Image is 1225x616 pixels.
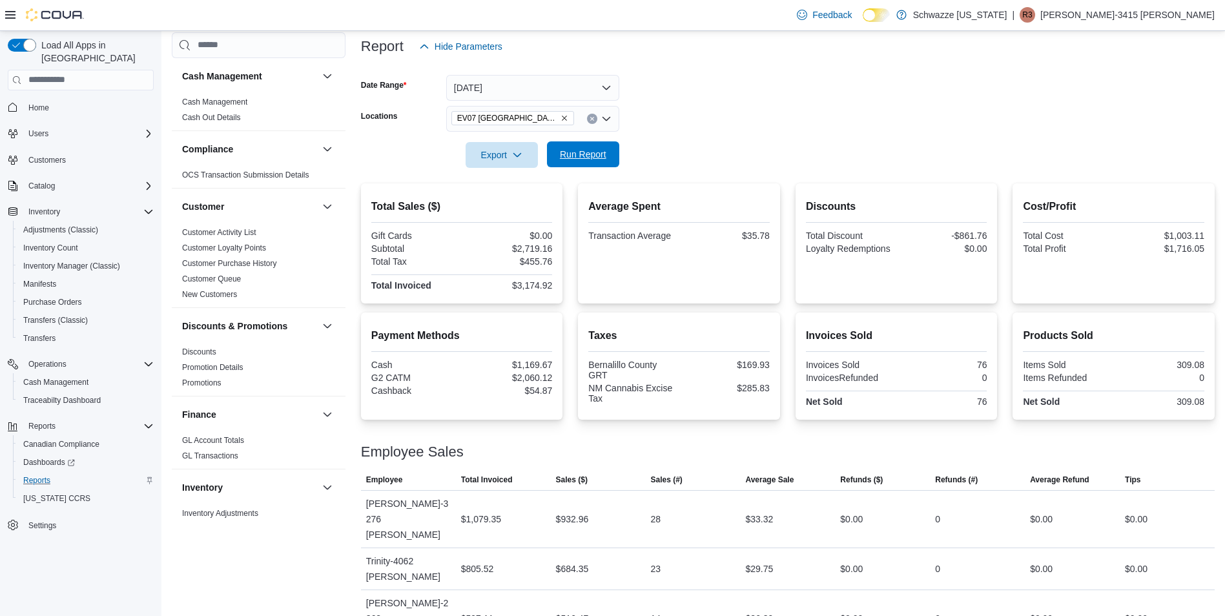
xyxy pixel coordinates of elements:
[1030,475,1089,485] span: Average Refund
[1040,7,1215,23] p: [PERSON_NAME]-3415 [PERSON_NAME]
[812,8,852,21] span: Feedback
[371,243,459,254] div: Subtotal
[371,199,553,214] h2: Total Sales ($)
[23,261,120,271] span: Inventory Manager (Classic)
[1117,373,1204,383] div: 0
[1023,199,1204,214] h2: Cost/Profit
[172,433,345,469] div: Finance
[414,34,508,59] button: Hide Parameters
[18,258,154,274] span: Inventory Manager (Classic)
[182,378,221,388] span: Promotions
[466,142,538,168] button: Export
[182,320,287,333] h3: Discounts & Promotions
[561,114,568,122] button: Remove EV07 Paradise Hills from selection in this group
[28,359,67,369] span: Operations
[18,455,80,470] a: Dashboards
[745,511,773,527] div: $33.32
[23,418,61,434] button: Reports
[23,204,65,220] button: Inventory
[28,181,55,191] span: Catalog
[18,240,83,256] a: Inventory Count
[182,258,277,269] span: Customer Purchase History
[3,417,159,435] button: Reports
[560,148,606,161] span: Run Report
[182,289,237,300] span: New Customers
[464,360,552,370] div: $1,169.67
[182,259,277,268] a: Customer Purchase History
[23,475,50,486] span: Reports
[1117,396,1204,407] div: 309.08
[23,243,78,253] span: Inventory Count
[18,276,61,292] a: Manifests
[1030,511,1053,527] div: $0.00
[182,274,241,284] span: Customer Queue
[182,363,243,372] a: Promotion Details
[18,473,56,488] a: Reports
[361,111,398,121] label: Locations
[806,396,843,407] strong: Net Sold
[371,231,459,241] div: Gift Cards
[371,360,459,370] div: Cash
[23,99,154,116] span: Home
[682,360,770,370] div: $169.93
[320,407,335,422] button: Finance
[806,373,894,383] div: InvoicesRefunded
[182,227,256,238] span: Customer Activity List
[899,373,987,383] div: 0
[182,274,241,283] a: Customer Queue
[18,222,103,238] a: Adjustments (Classic)
[182,97,247,107] span: Cash Management
[451,111,574,125] span: EV07 Paradise Hills
[745,475,794,485] span: Average Sale
[28,155,66,165] span: Customers
[23,439,99,449] span: Canadian Compliance
[28,128,48,139] span: Users
[182,228,256,237] a: Customer Activity List
[13,329,159,347] button: Transfers
[556,475,588,485] span: Sales ($)
[8,93,154,568] nav: Complex example
[1023,243,1111,254] div: Total Profit
[18,436,154,452] span: Canadian Compliance
[182,347,216,357] span: Discounts
[601,114,612,124] button: Open list of options
[371,280,431,291] strong: Total Invoiced
[182,243,266,253] span: Customer Loyalty Points
[182,200,224,213] h3: Customer
[182,408,317,421] button: Finance
[182,347,216,356] a: Discounts
[18,276,154,292] span: Manifests
[464,243,552,254] div: $2,719.16
[182,113,241,122] a: Cash Out Details
[13,239,159,257] button: Inventory Count
[320,199,335,214] button: Customer
[23,356,154,372] span: Operations
[556,561,589,577] div: $684.35
[182,408,216,421] h3: Finance
[682,231,770,241] div: $35.78
[18,375,154,390] span: Cash Management
[13,293,159,311] button: Purchase Orders
[371,328,553,344] h2: Payment Methods
[23,333,56,344] span: Transfers
[182,435,244,446] span: GL Account Totals
[840,511,863,527] div: $0.00
[371,385,459,396] div: Cashback
[464,373,552,383] div: $2,060.12
[899,231,987,241] div: -$861.76
[863,22,863,23] span: Dark Mode
[172,167,345,188] div: Compliance
[320,141,335,157] button: Compliance
[182,481,223,494] h3: Inventory
[1023,328,1204,344] h2: Products Sold
[28,520,56,531] span: Settings
[361,80,407,90] label: Date Range
[13,435,159,453] button: Canadian Compliance
[1117,231,1204,241] div: $1,003.11
[361,548,456,590] div: Trinity-4062 [PERSON_NAME]
[18,258,125,274] a: Inventory Manager (Classic)
[3,150,159,169] button: Customers
[457,112,558,125] span: EV07 [GEOGRAPHIC_DATA]
[361,444,464,460] h3: Employee Sales
[547,141,619,167] button: Run Report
